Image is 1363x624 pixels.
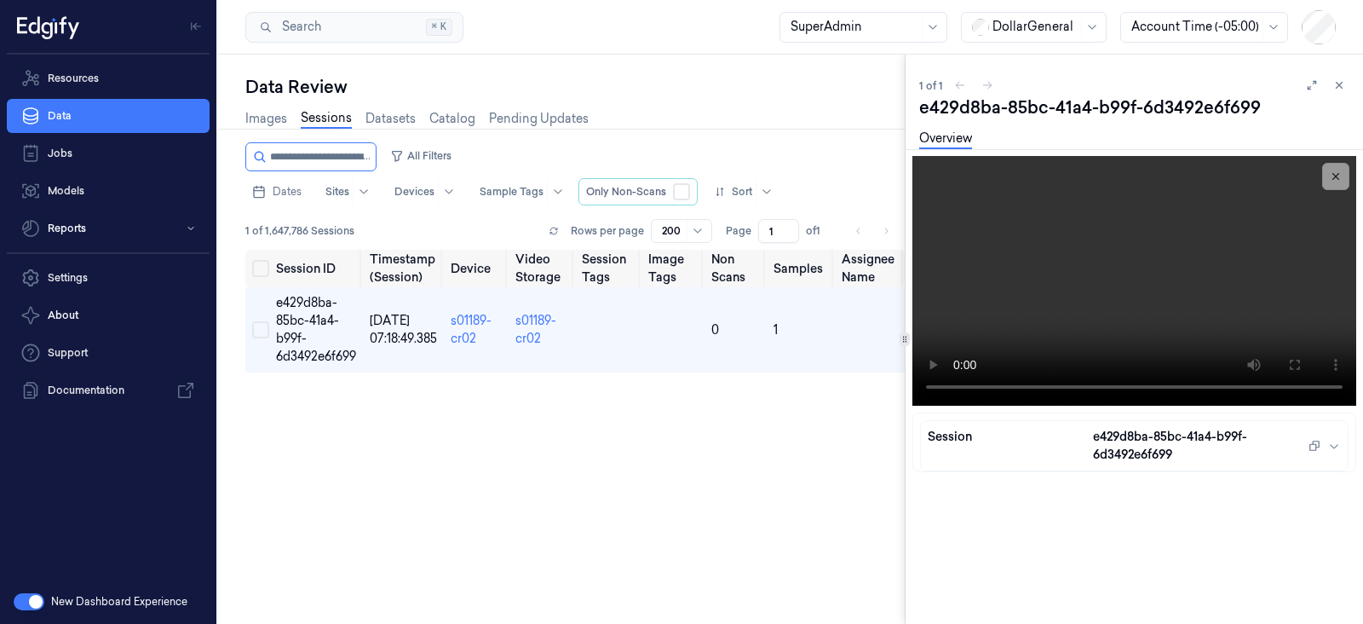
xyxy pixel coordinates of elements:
[571,223,644,239] p: Rows per page
[451,313,492,346] a: s01189-cr02
[515,313,556,346] a: s01189-cr02
[252,260,269,277] button: Select all
[7,373,210,407] a: Documentation
[269,250,363,287] th: Session ID
[7,99,210,133] a: Data
[575,250,641,287] th: Session Tags
[921,421,1348,471] button: Sessione429d8ba-85bc-41a4-b99f-6d3492e6f699
[7,298,210,332] button: About
[726,223,751,239] span: Page
[245,75,905,99] div: Data Review
[276,295,356,364] span: e429d8ba-85bc-41a4-b99f-6d3492e6f699
[928,428,1093,464] div: Session
[806,223,833,239] span: of 1
[383,142,458,170] button: All Filters
[363,250,444,287] th: Timestamp (Session)
[1093,428,1298,464] span: e429d8ba-85bc-41a4-b99f-6d3492e6f699
[919,130,972,149] a: Overview
[444,250,509,287] th: Device
[252,321,269,338] button: Select row
[245,223,354,239] span: 1 of 1,647,786 Sessions
[245,12,463,43] button: Search⌘K
[273,184,302,199] span: Dates
[370,313,437,346] span: [DATE] 07:18:49.385
[919,78,943,93] span: 1 of 1
[509,250,575,287] th: Video Storage
[489,110,589,128] a: Pending Updates
[245,110,287,128] a: Images
[835,250,905,287] th: Assignee Name
[774,322,778,338] span: 1
[182,13,210,40] button: Toggle Navigation
[847,219,898,243] nav: pagination
[7,336,210,370] a: Support
[7,261,210,295] a: Settings
[919,95,1349,119] div: e429d8ba-85bc-41a4-b99f-6d3492e6f699
[429,110,475,128] a: Catalog
[711,322,719,338] span: 0
[586,184,666,199] span: Only Non-Scans
[245,178,308,205] button: Dates
[365,110,416,128] a: Datasets
[705,250,767,287] th: Non Scans
[275,18,321,36] span: Search
[7,61,210,95] a: Resources
[7,136,210,170] a: Jobs
[7,211,210,246] button: Reports
[7,174,210,208] a: Models
[301,109,352,129] a: Sessions
[641,250,705,287] th: Image Tags
[767,250,835,287] th: Samples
